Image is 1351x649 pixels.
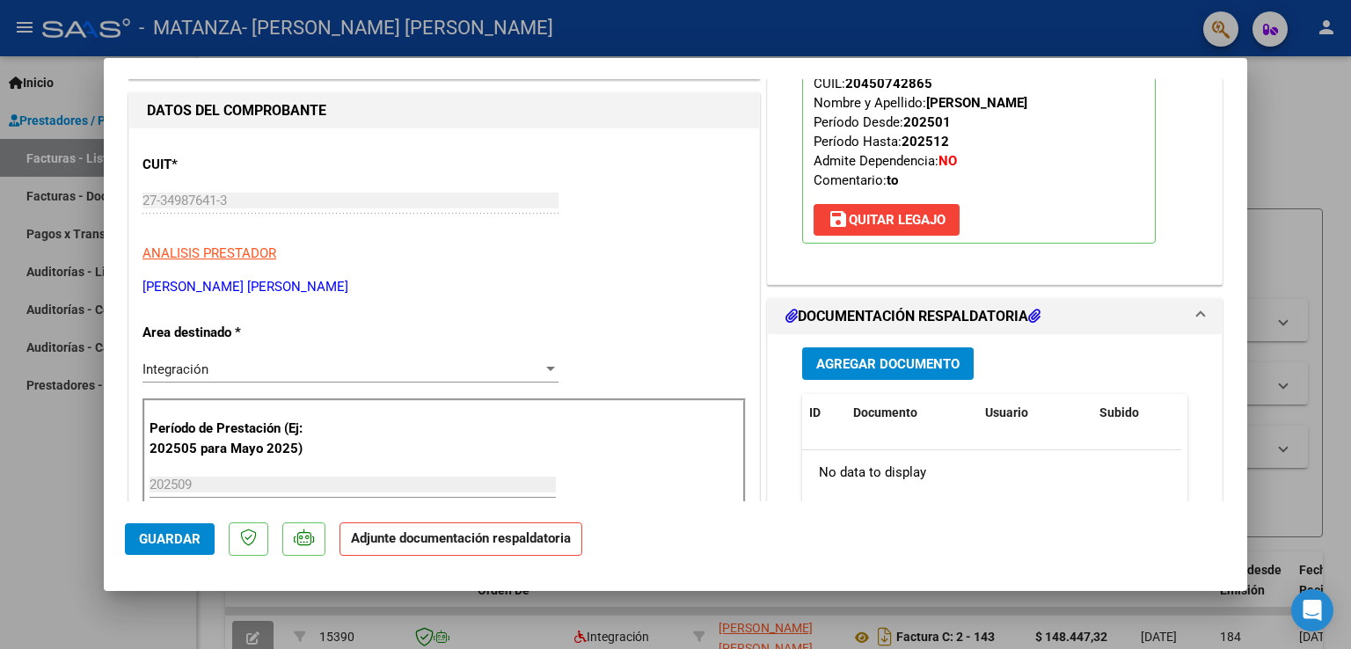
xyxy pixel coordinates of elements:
[351,530,571,546] strong: Adjunte documentación respaldatoria
[902,134,949,149] strong: 202512
[814,172,898,188] span: Comentario:
[816,356,960,372] span: Agregar Documento
[142,245,276,261] span: ANALISIS PRESTADOR
[147,102,326,119] strong: DATOS DEL COMPROBANTE
[845,74,932,93] div: 20450742865
[828,212,946,228] span: Quitar Legajo
[926,95,1027,111] strong: [PERSON_NAME]
[802,450,1181,494] div: No data to display
[142,323,324,343] p: Area destinado *
[785,306,1041,327] h1: DOCUMENTACIÓN RESPALDATORIA
[1092,394,1180,432] datatable-header-cell: Subido
[1291,589,1333,631] div: Open Intercom Messenger
[938,153,957,169] strong: NO
[150,419,326,458] p: Período de Prestación (Ej: 202505 para Mayo 2025)
[1180,394,1268,432] datatable-header-cell: Acción
[802,347,974,380] button: Agregar Documento
[978,394,1092,432] datatable-header-cell: Usuario
[887,172,898,188] strong: to
[1099,405,1139,419] span: Subido
[814,204,960,236] button: Quitar Legajo
[802,394,846,432] datatable-header-cell: ID
[903,114,951,130] strong: 202501
[846,394,978,432] datatable-header-cell: Documento
[768,299,1222,334] mat-expansion-panel-header: DOCUMENTACIÓN RESPALDATORIA
[828,208,849,230] mat-icon: save
[853,405,917,419] span: Documento
[125,523,215,555] button: Guardar
[142,361,208,377] span: Integración
[985,405,1028,419] span: Usuario
[802,10,1156,244] p: Legajo preaprobado para Período de Prestación:
[139,531,201,547] span: Guardar
[142,155,324,175] p: CUIT
[142,277,746,297] p: [PERSON_NAME] [PERSON_NAME]
[809,405,821,419] span: ID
